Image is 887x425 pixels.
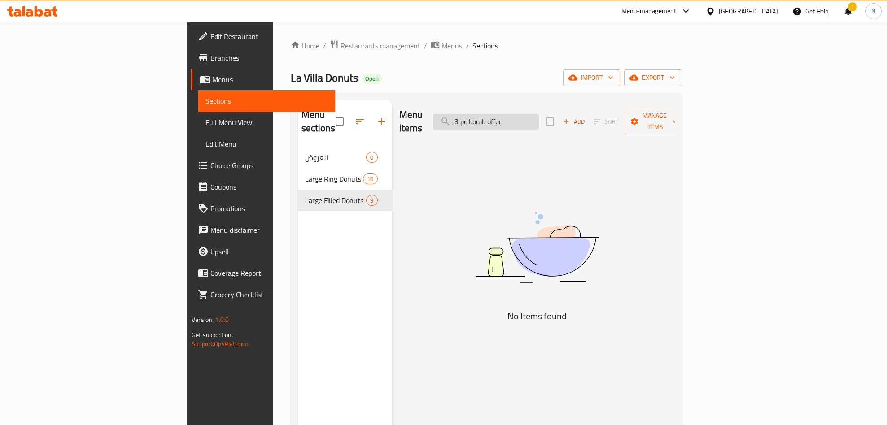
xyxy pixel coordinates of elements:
[198,112,335,133] a: Full Menu View
[425,188,649,307] img: dish.svg
[205,139,328,149] span: Edit Menu
[191,69,335,90] a: Menus
[631,72,675,83] span: export
[191,155,335,176] a: Choice Groups
[191,241,335,262] a: Upsell
[330,40,420,52] a: Restaurants management
[624,69,682,86] button: export
[198,90,335,112] a: Sections
[362,74,382,84] div: Open
[330,112,349,131] span: Select all sections
[210,225,328,235] span: Menu disclaimer
[305,173,363,184] span: Large Ring Donuts
[192,329,233,341] span: Get support on:
[210,182,328,192] span: Coupons
[433,114,539,130] input: search
[210,203,328,214] span: Promotions
[871,6,875,16] span: N
[191,26,335,47] a: Edit Restaurant
[570,72,613,83] span: import
[349,111,371,132] span: Sort sections
[441,40,462,51] span: Menus
[191,198,335,219] a: Promotions
[215,314,229,325] span: 1.0.0
[425,309,649,323] h5: No Items found
[341,40,420,51] span: Restaurants management
[367,153,377,162] span: 0
[367,196,377,205] span: 9
[431,40,462,52] a: Menus
[291,68,358,88] span: La Villa Donuts
[210,160,328,171] span: Choice Groups
[466,40,469,51] li: /
[191,219,335,241] a: Menu disclaimer
[472,40,498,51] span: Sections
[191,176,335,198] a: Coupons
[305,195,367,206] span: Large Filled Donuts
[192,338,249,350] a: Support.OpsPlatform
[298,147,392,168] div: العروض0
[559,115,588,129] button: Add
[210,289,328,300] span: Grocery Checklist
[298,190,392,211] div: Large Filled Donuts9
[212,74,328,85] span: Menus
[632,110,677,133] span: Manage items
[305,152,367,163] span: العروض
[371,111,392,132] button: Add section
[191,262,335,284] a: Coverage Report
[205,95,328,106] span: Sections
[559,115,588,129] span: Add item
[563,69,620,86] button: import
[562,117,586,127] span: Add
[210,246,328,257] span: Upsell
[191,47,335,69] a: Branches
[621,6,677,17] div: Menu-management
[198,133,335,155] a: Edit Menu
[192,314,214,325] span: Version:
[291,40,682,52] nav: breadcrumb
[210,52,328,63] span: Branches
[298,168,392,190] div: Large Ring Donuts10
[210,31,328,42] span: Edit Restaurant
[366,152,377,163] div: items
[298,143,392,215] nav: Menu sections
[625,108,685,135] button: Manage items
[210,268,328,278] span: Coverage Report
[399,108,423,135] h2: Menu items
[363,175,377,183] span: 10
[719,6,778,16] div: [GEOGRAPHIC_DATA]
[362,75,382,82] span: Open
[424,40,427,51] li: /
[191,284,335,305] a: Grocery Checklist
[588,115,625,129] span: Sort items
[205,117,328,128] span: Full Menu View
